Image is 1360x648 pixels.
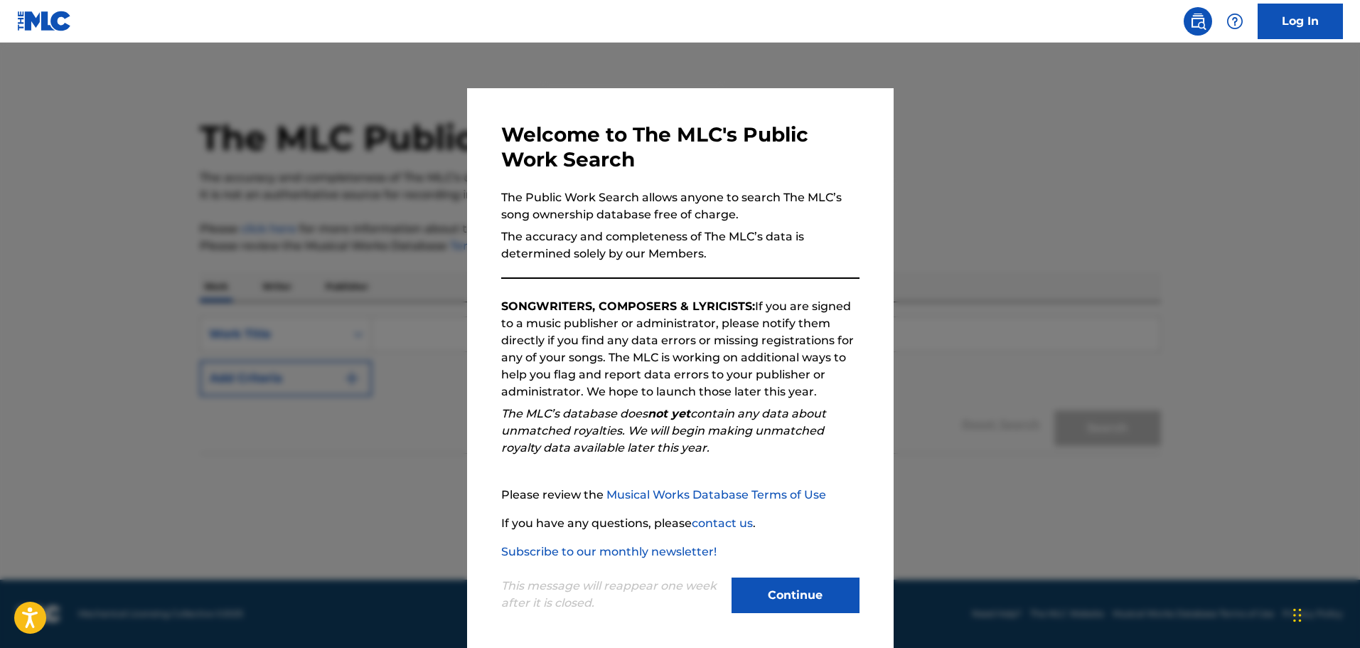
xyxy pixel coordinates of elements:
strong: not yet [648,407,690,420]
img: help [1226,13,1243,30]
p: The accuracy and completeness of The MLC’s data is determined solely by our Members. [501,228,860,262]
p: If you are signed to a music publisher or administrator, please notify them directly if you find ... [501,298,860,400]
h3: Welcome to The MLC's Public Work Search [501,122,860,172]
p: This message will reappear one week after it is closed. [501,578,723,612]
p: The Public Work Search allows anyone to search The MLC’s song ownership database free of charge. [501,189,860,223]
iframe: Chat Widget [1289,580,1360,648]
a: contact us [692,516,753,530]
a: Musical Works Database Terms of Use [606,488,826,501]
img: search [1189,13,1206,30]
a: Log In [1258,4,1343,39]
a: Public Search [1184,7,1212,36]
p: Please review the [501,487,860,504]
a: Subscribe to our monthly newsletter! [501,545,717,558]
strong: SONGWRITERS, COMPOSERS & LYRICISTS: [501,299,755,313]
img: MLC Logo [17,11,72,31]
p: If you have any questions, please . [501,515,860,532]
button: Continue [732,578,860,613]
div: Drag [1293,594,1302,637]
em: The MLC’s database does contain any data about unmatched royalties. We will begin making unmatche... [501,407,826,455]
div: Help [1221,7,1249,36]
